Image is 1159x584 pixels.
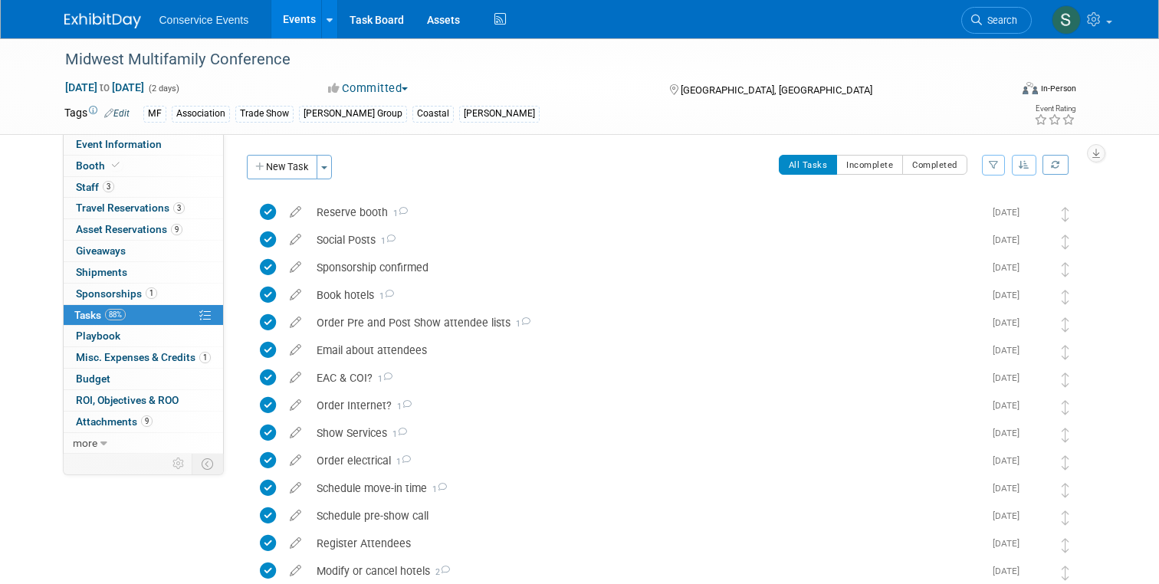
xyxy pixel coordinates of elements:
i: Move task [1062,290,1069,304]
a: edit [282,316,309,330]
div: Event Rating [1034,105,1075,113]
img: Amiee Griffey [1027,563,1047,582]
span: ROI, Objectives & ROO [76,394,179,406]
i: Move task [1062,428,1069,442]
div: Association [172,106,230,122]
span: [DATE] [993,455,1027,466]
img: Amiee Griffey [1027,507,1047,527]
button: New Task [247,155,317,179]
div: Sponsorship confirmed [309,254,983,281]
div: Reserve booth [309,199,983,225]
a: Edit [104,108,130,119]
a: edit [282,205,309,219]
span: 1 [199,352,211,363]
span: Travel Reservations [76,202,185,214]
span: [DATE] [993,235,1027,245]
div: [PERSON_NAME] Group [299,106,407,122]
button: All Tasks [779,155,838,175]
span: 9 [171,224,182,235]
span: [DATE] [993,207,1027,218]
i: Move task [1062,235,1069,249]
img: Monica Barnson [1027,231,1047,251]
i: Move task [1062,372,1069,387]
i: Move task [1062,510,1069,525]
span: Asset Reservations [76,223,182,235]
span: Budget [76,372,110,385]
a: Staff3 [64,177,223,198]
div: Book hotels [309,282,983,308]
td: Toggle Event Tabs [192,454,223,474]
a: Budget [64,369,223,389]
span: to [97,81,112,94]
span: [DATE] [993,566,1027,576]
a: Refresh [1042,155,1069,175]
a: Giveaways [64,241,223,261]
a: Travel Reservations3 [64,198,223,218]
span: 1 [388,208,408,218]
span: more [73,437,97,449]
span: [DATE] [993,428,1027,438]
div: Show Services [309,420,983,446]
span: Search [982,15,1017,26]
a: edit [282,343,309,357]
span: 1 [374,291,394,301]
i: Move task [1062,345,1069,359]
button: Completed [902,155,967,175]
div: MF [143,106,166,122]
a: Tasks88% [64,305,223,326]
div: Event Format [927,80,1076,103]
span: Event Information [76,138,162,150]
a: Attachments9 [64,412,223,432]
span: [DATE] [993,510,1027,521]
span: Playbook [76,330,120,342]
span: Sponsorships [76,287,157,300]
img: Amiee Griffey [1027,397,1047,417]
img: Amiee Griffey [1027,204,1047,224]
img: Amiee Griffey [1027,452,1047,472]
div: Midwest Multifamily Conference [60,46,990,74]
a: Event Information [64,134,223,155]
a: edit [282,509,309,523]
div: [PERSON_NAME] [459,106,540,122]
i: Move task [1062,317,1069,332]
span: [DATE] [993,483,1027,494]
span: Booth [76,159,123,172]
i: Move task [1062,483,1069,497]
span: [DATE] [DATE] [64,80,145,94]
span: 1 [146,287,157,299]
span: 88% [105,309,126,320]
a: edit [282,371,309,385]
span: 1 [373,374,392,384]
span: [DATE] [993,317,1027,328]
a: Search [961,7,1032,34]
a: edit [282,233,309,247]
a: ROI, Objectives & ROO [64,390,223,411]
span: 1 [376,236,396,246]
div: Register Attendees [309,530,983,556]
span: Attachments [76,415,153,428]
td: Personalize Event Tab Strip [166,454,192,474]
div: Order Internet? [309,392,983,418]
div: Order electrical [309,448,983,474]
span: 1 [387,429,407,439]
img: Amiee Griffey [1027,535,1047,555]
img: Amiee Griffey [1027,287,1047,307]
span: Conservice Events [159,14,249,26]
span: Giveaways [76,244,126,257]
a: Sponsorships1 [64,284,223,304]
img: ExhibitDay [64,13,141,28]
span: Shipments [76,266,127,278]
img: Amiee Griffey [1027,342,1047,362]
img: Amiee Griffey [1027,259,1047,279]
i: Move task [1062,207,1069,221]
a: edit [282,564,309,578]
a: edit [282,399,309,412]
div: EAC & COI? [309,365,983,391]
a: edit [282,288,309,302]
i: Move task [1062,400,1069,415]
div: Schedule move-in time [309,475,983,501]
span: 3 [173,202,185,214]
div: In-Person [1040,83,1076,94]
span: 9 [141,415,153,427]
div: Email about attendees [309,337,983,363]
